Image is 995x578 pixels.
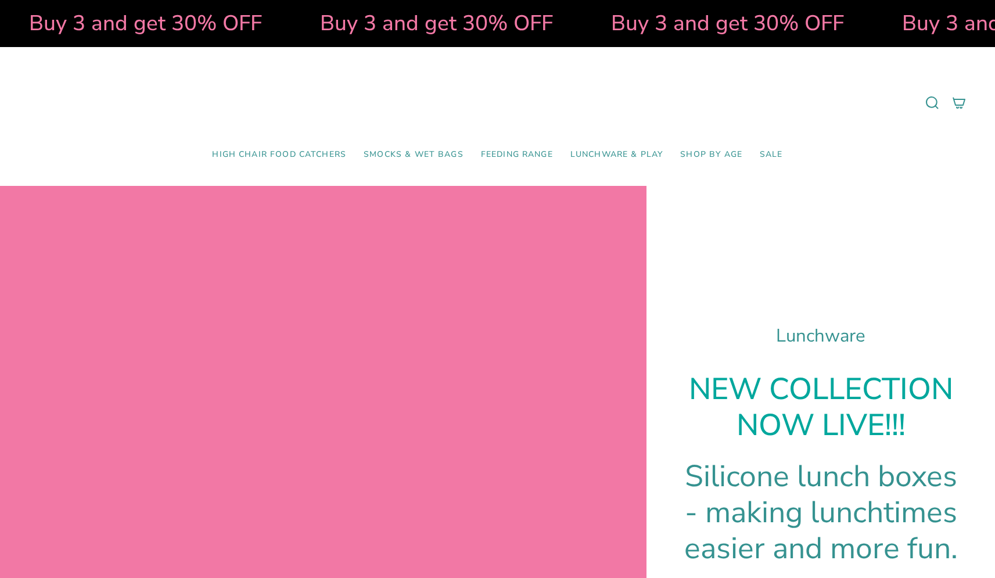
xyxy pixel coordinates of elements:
[689,369,953,446] strong: NEW COLLECTION NOW LIVE!!!
[610,9,843,38] strong: Buy 3 and get 30% OFF
[676,325,966,347] h1: Lunchware
[684,492,958,569] span: nchtimes easier and more fun.
[364,150,464,160] span: Smocks & Wet Bags
[751,141,792,168] a: SALE
[760,150,783,160] span: SALE
[397,64,598,141] a: Mumma’s Little Helpers
[203,141,355,168] a: High Chair Food Catchers
[680,150,742,160] span: Shop by Age
[355,141,472,168] a: Smocks & Wet Bags
[472,141,562,168] a: Feeding Range
[570,150,663,160] span: Lunchware & Play
[212,150,346,160] span: High Chair Food Catchers
[671,141,751,168] a: Shop by Age
[481,150,553,160] span: Feeding Range
[676,458,966,566] h1: Silicone lunch boxes - making lu
[562,141,671,168] a: Lunchware & Play
[319,9,552,38] strong: Buy 3 and get 30% OFF
[28,9,261,38] strong: Buy 3 and get 30% OFF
